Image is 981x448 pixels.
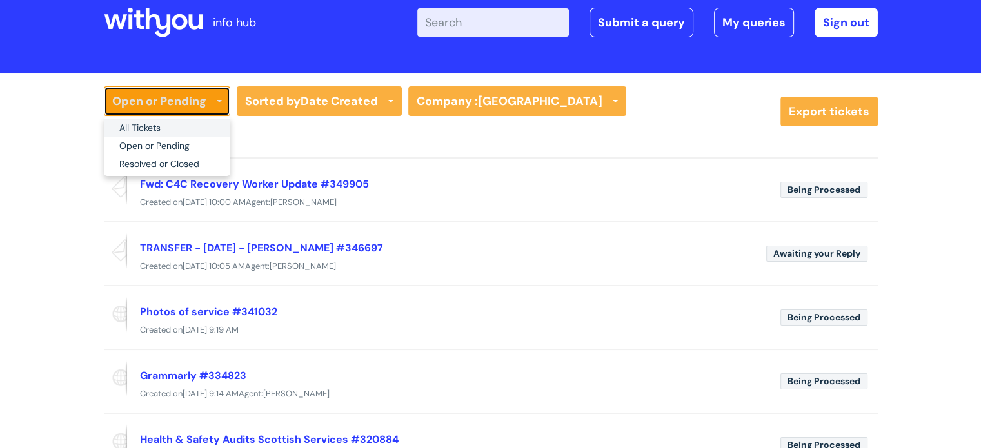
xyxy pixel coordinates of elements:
div: | - [417,8,878,37]
a: Grammarly #334823 [140,369,246,382]
a: Open or Pending [104,86,230,116]
a: All Tickets [104,119,230,137]
span: Reported via portal [104,297,127,333]
a: Export tickets [780,97,878,126]
span: Awaiting your Reply [766,246,867,262]
span: Reported via email [104,233,127,269]
a: Open or Pending [104,137,230,155]
a: Fwd: C4C Recovery Worker Update #349905 [140,177,369,191]
a: Sign out [815,8,878,37]
span: [DATE] 9:19 AM [183,324,239,335]
span: [DATE] 10:00 AM [183,197,246,208]
span: [PERSON_NAME] [270,197,337,208]
span: Being Processed [780,309,867,326]
a: Health & Safety Audits Scottish Services #320884 [140,433,399,446]
div: Created on [104,322,878,338]
span: [DATE] 9:14 AM [183,388,239,399]
div: Created on Agent: [104,258,878,275]
span: Reported via portal [104,360,127,396]
a: Company :[GEOGRAPHIC_DATA] [408,86,626,116]
a: Submit a query [590,8,693,37]
span: Reported via email [104,169,127,205]
div: Created on Agent: [104,386,878,402]
a: Photos of service #341032 [140,305,277,318]
span: [PERSON_NAME] [263,388,330,399]
a: Sorted byDate Created [237,86,402,116]
a: TRANSFER - [DATE] - [PERSON_NAME] #346697 [140,241,383,255]
a: Resolved or Closed [104,155,230,173]
span: [PERSON_NAME] [270,260,336,271]
div: Created on Agent: [104,195,878,211]
span: Being Processed [780,182,867,198]
span: Being Processed [780,373,867,389]
span: [DATE] 10:05 AM [183,260,245,271]
strong: [GEOGRAPHIC_DATA] [478,93,602,109]
a: My queries [714,8,794,37]
input: Search [417,8,569,37]
b: Date Created [301,93,378,109]
p: info hub [213,12,256,33]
